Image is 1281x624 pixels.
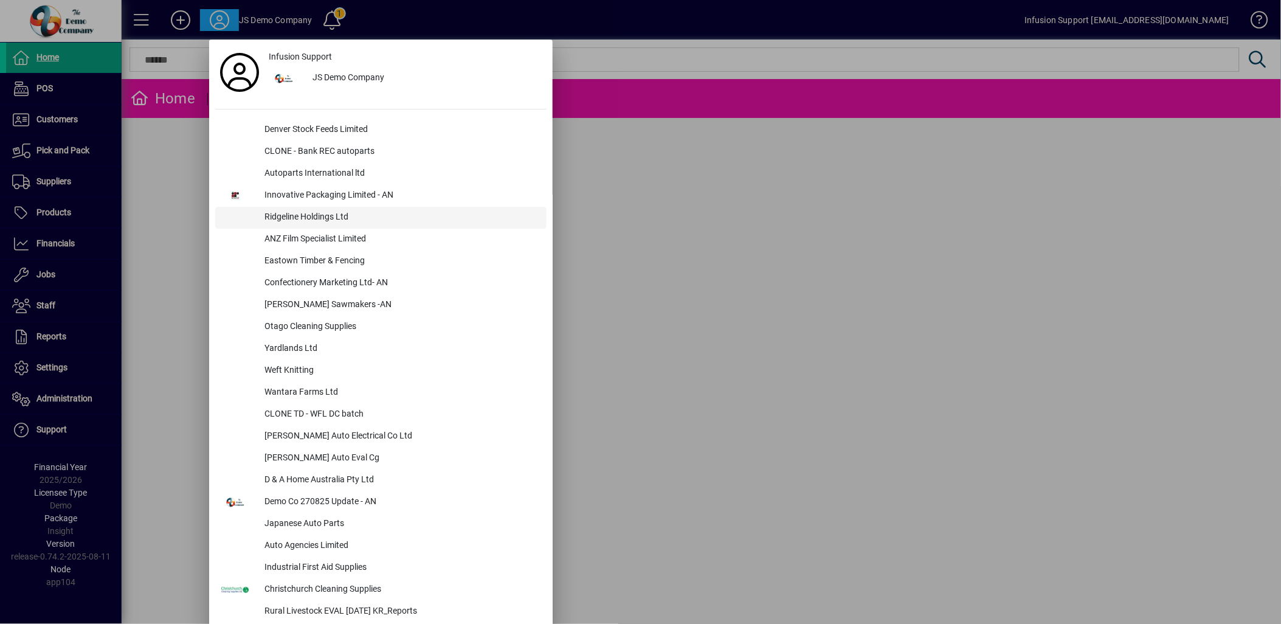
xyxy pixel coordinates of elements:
[255,316,547,338] div: Otago Cleaning Supplies
[255,229,547,251] div: ANZ Film Specialist Limited
[215,382,547,404] button: Wantara Farms Ltd
[255,448,547,470] div: [PERSON_NAME] Auto Eval Cg
[215,601,547,623] button: Rural Livestock EVAL [DATE] KR_Reports
[215,141,547,163] button: CLONE - Bank REC autoparts
[255,338,547,360] div: Yardlands Ltd
[215,229,547,251] button: ANZ Film Specialist Limited
[255,557,547,579] div: Industrial First Aid Supplies
[215,491,547,513] button: Demo Co 270825 Update - AN
[255,163,547,185] div: Autoparts International ltd
[255,470,547,491] div: D & A Home Australia Pty Ltd
[255,382,547,404] div: Wantara Farms Ltd
[215,163,547,185] button: Autoparts International ltd
[255,294,547,316] div: [PERSON_NAME] Sawmakers -AN
[255,119,547,141] div: Denver Stock Feeds Limited
[303,68,547,89] div: JS Demo Company
[215,448,547,470] button: [PERSON_NAME] Auto Eval Cg
[215,185,547,207] button: Innovative Packaging Limited - AN
[215,579,547,601] button: Christchurch Cleaning Supplies
[215,316,547,338] button: Otago Cleaning Supplies
[215,404,547,426] button: CLONE TD - WFL DC batch
[255,579,547,601] div: Christchurch Cleaning Supplies
[215,470,547,491] button: D & A Home Australia Pty Ltd
[255,513,547,535] div: Japanese Auto Parts
[215,61,264,83] a: Profile
[255,207,547,229] div: Ridgeline Holdings Ltd
[264,68,547,89] button: JS Demo Company
[215,426,547,448] button: [PERSON_NAME] Auto Electrical Co Ltd
[215,338,547,360] button: Yardlands Ltd
[264,46,547,68] a: Infusion Support
[215,272,547,294] button: Confectionery Marketing Ltd- AN
[255,491,547,513] div: Demo Co 270825 Update - AN
[215,360,547,382] button: Weft Knitting
[255,185,547,207] div: Innovative Packaging Limited - AN
[215,535,547,557] button: Auto Agencies Limited
[255,251,547,272] div: Eastown Timber & Fencing
[255,404,547,426] div: CLONE TD - WFL DC batch
[215,513,547,535] button: Japanese Auto Parts
[269,50,332,63] span: Infusion Support
[255,360,547,382] div: Weft Knitting
[215,294,547,316] button: [PERSON_NAME] Sawmakers -AN
[215,251,547,272] button: Eastown Timber & Fencing
[255,426,547,448] div: [PERSON_NAME] Auto Electrical Co Ltd
[215,207,547,229] button: Ridgeline Holdings Ltd
[255,601,547,623] div: Rural Livestock EVAL [DATE] KR_Reports
[255,141,547,163] div: CLONE - Bank REC autoparts
[215,557,547,579] button: Industrial First Aid Supplies
[215,119,547,141] button: Denver Stock Feeds Limited
[255,535,547,557] div: Auto Agencies Limited
[255,272,547,294] div: Confectionery Marketing Ltd- AN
